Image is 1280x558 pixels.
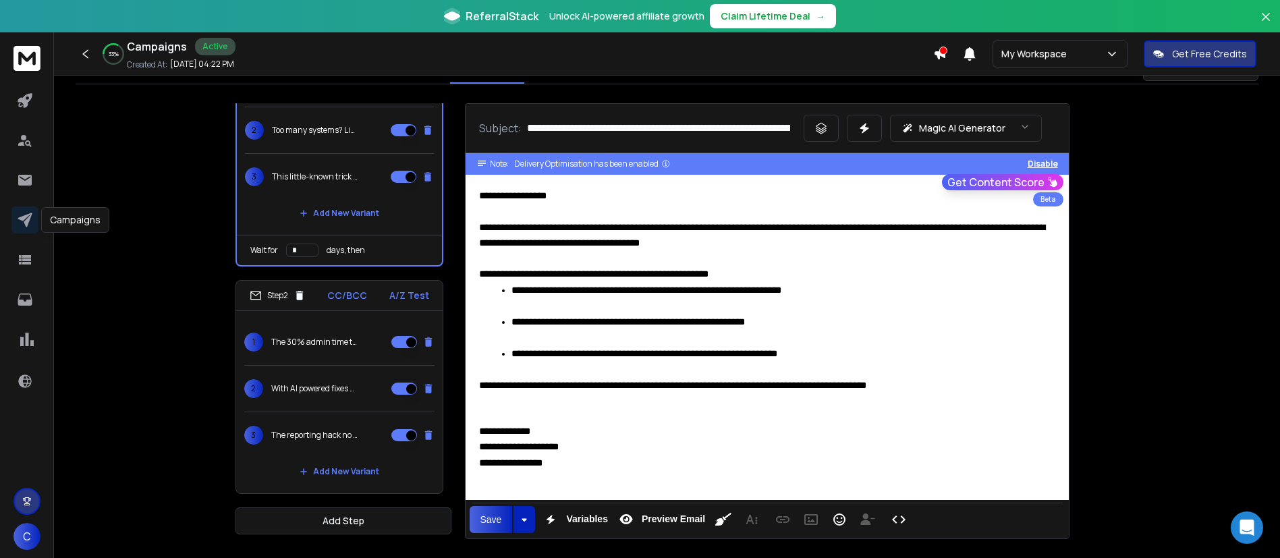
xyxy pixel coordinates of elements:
p: With AI powered fixes compliance, admin overload before it snowballs [271,383,358,394]
li: Step2CC/BCCA/Z Test1The 30% admin time trick smart leaders are quietly adopting2With AI powered f... [235,280,443,494]
button: Add New Variant [289,200,390,227]
p: 33 % [109,50,119,58]
p: The 30% admin time trick smart leaders are quietly adopting [271,337,358,347]
span: 2 [245,121,264,140]
li: Step1CC/BCCA/Z Test1AI-powered fix reporting crunch and workflows bottlenecks rise to the top2Too... [235,21,443,267]
span: ReferralStack [466,8,538,24]
div: Beta [1033,192,1063,206]
button: Add Step [235,507,451,534]
h1: Campaigns [127,38,187,55]
div: Active [195,38,235,55]
p: My Workspace [1001,47,1072,61]
p: Get Free Credits [1172,47,1247,61]
p: The reporting hack no one’s talking about (Yet)! [271,430,358,441]
button: Clean HTML [711,506,736,533]
button: Insert Link (Ctrl+K) [770,506,796,533]
span: → [816,9,825,23]
span: Preview Email [639,513,708,525]
button: Variables [538,506,611,533]
p: Wait for [250,245,278,256]
div: Open Intercom Messenger [1231,511,1263,544]
button: Get Free Credits [1144,40,1256,67]
span: Note: [490,159,509,169]
p: Subject: [479,120,522,136]
button: Save [470,506,513,533]
button: C [13,523,40,550]
span: Variables [563,513,611,525]
p: Magic AI Generator [919,121,1005,135]
div: Step 2 [250,289,306,302]
button: Emoticons [827,506,852,533]
button: Insert Image (Ctrl+P) [798,506,824,533]
p: days, then [327,245,365,256]
button: Disable [1028,159,1058,169]
button: Preview Email [613,506,708,533]
span: 3 [244,426,263,445]
span: 3 [245,167,264,186]
button: Add New Variant [289,458,390,485]
button: Magic AI Generator [890,115,1042,142]
button: Close banner [1257,8,1275,40]
button: Get Content Score [942,174,1063,190]
p: Too many systems? Little-known trick frees up hours for patient care [272,125,358,136]
span: 2 [244,379,263,398]
p: A/Z Test [389,289,429,302]
p: Created At: [127,59,167,70]
span: 1 [244,333,263,352]
button: Claim Lifetime Deal→ [710,4,836,28]
button: More Text [739,506,764,533]
div: Delivery Optimisation has been enabled [514,159,671,169]
p: [DATE] 04:22 PM [170,59,234,69]
button: Insert Unsubscribe Link [855,506,881,533]
p: CC/BCC [327,289,367,302]
p: This little-known trick frees 30% hours for patient care [272,171,358,182]
p: Unlock AI-powered affiliate growth [549,9,704,23]
div: Campaigns [41,207,109,233]
button: Code View [886,506,912,533]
